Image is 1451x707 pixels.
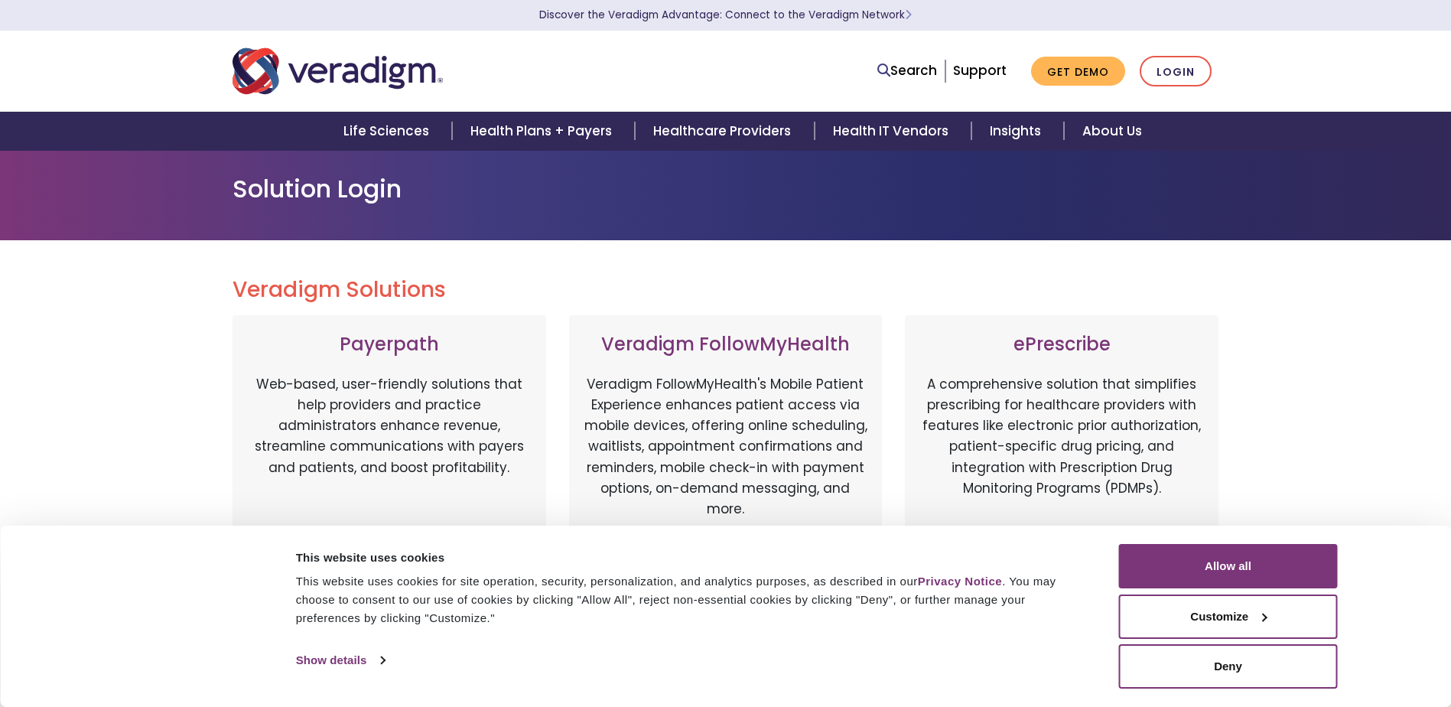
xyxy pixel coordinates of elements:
a: Health Plans + Payers [452,112,635,151]
a: Discover the Veradigm Advantage: Connect to the Veradigm NetworkLearn More [539,8,912,22]
div: This website uses cookies for site operation, security, personalization, and analytics purposes, ... [296,572,1085,627]
a: Privacy Notice [918,575,1002,588]
button: Deny [1119,644,1338,689]
h2: Veradigm Solutions [233,277,1219,303]
h1: Solution Login [233,174,1219,204]
a: About Us [1064,112,1160,151]
a: Support [953,61,1007,80]
button: Allow all [1119,544,1338,588]
div: This website uses cookies [296,549,1085,567]
p: A comprehensive solution that simplifies prescribing for healthcare providers with features like ... [920,374,1203,535]
a: Login [1140,56,1212,87]
button: Customize [1119,595,1338,639]
a: Life Sciences [325,112,452,151]
a: Show details [296,649,385,672]
h3: Payerpath [248,334,531,356]
img: Veradigm logo [233,46,443,96]
a: Healthcare Providers [635,112,814,151]
span: Learn More [905,8,912,22]
a: Insights [971,112,1064,151]
a: Health IT Vendors [815,112,971,151]
a: Get Demo [1031,57,1125,86]
p: Veradigm FollowMyHealth's Mobile Patient Experience enhances patient access via mobile devices, o... [584,374,867,520]
p: Web-based, user-friendly solutions that help providers and practice administrators enhance revenu... [248,374,531,535]
a: Search [877,60,937,81]
h3: ePrescribe [920,334,1203,356]
h3: Veradigm FollowMyHealth [584,334,867,356]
